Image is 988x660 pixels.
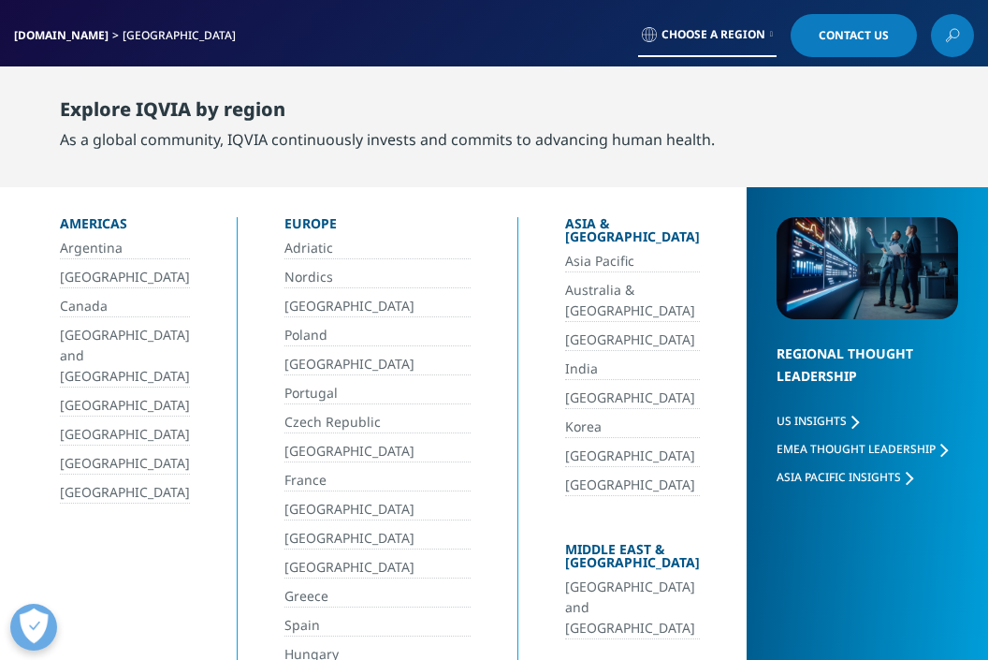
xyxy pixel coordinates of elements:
[284,217,471,238] div: Europe
[284,325,471,346] a: Poland
[777,469,901,485] span: Asia Pacific Insights
[284,615,471,637] a: Spain
[565,359,700,380] a: India
[777,469,913,485] a: Asia Pacific Insights
[565,475,700,496] a: [GEOGRAPHIC_DATA]
[777,343,958,411] div: Regional Thought Leadership
[60,424,190,446] a: [GEOGRAPHIC_DATA]
[60,296,190,317] a: Canada
[661,27,765,42] span: Choose a Region
[60,267,190,288] a: [GEOGRAPHIC_DATA]
[284,383,471,404] a: Portugal
[284,238,471,259] a: Adriatic
[565,217,700,251] div: Asia & [GEOGRAPHIC_DATA]
[60,128,715,151] div: As a global community, IQVIA continuously invests and commits to advancing human health.
[284,470,471,491] a: France
[14,27,109,43] a: [DOMAIN_NAME]
[284,296,471,317] a: [GEOGRAPHIC_DATA]
[10,604,57,651] button: Open Preferences
[123,28,243,43] div: [GEOGRAPHIC_DATA]
[565,251,700,272] a: Asia Pacific
[565,417,700,438] a: Korea
[819,30,889,41] span: Contact Us
[60,482,190,504] a: [GEOGRAPHIC_DATA]
[284,528,471,550] a: [GEOGRAPHIC_DATA]
[284,499,471,521] a: [GEOGRAPHIC_DATA]
[284,412,471,433] a: Czech Republic
[60,238,190,259] a: Argentina
[60,325,190,388] a: [GEOGRAPHIC_DATA] and [GEOGRAPHIC_DATA]
[777,217,958,319] img: 2093_analyzing-data-using-big-screen-display-and-laptop.png
[565,280,700,322] a: Australia & [GEOGRAPHIC_DATA]
[777,413,859,429] a: US Insights
[777,413,847,429] span: US Insights
[284,441,471,462] a: [GEOGRAPHIC_DATA]
[565,577,700,639] a: [GEOGRAPHIC_DATA] and [GEOGRAPHIC_DATA]
[565,388,700,409] a: [GEOGRAPHIC_DATA]
[60,217,190,238] div: Americas
[60,453,190,475] a: [GEOGRAPHIC_DATA]
[60,98,715,128] div: Explore IQVIA by region
[565,330,700,351] a: [GEOGRAPHIC_DATA]
[565,446,700,467] a: [GEOGRAPHIC_DATA]
[284,557,471,579] a: [GEOGRAPHIC_DATA]
[777,441,948,457] a: EMEA Thought Leadership
[284,354,471,375] a: [GEOGRAPHIC_DATA]
[777,441,936,457] span: EMEA Thought Leadership
[791,14,917,57] a: Contact Us
[284,586,471,608] a: Greece
[284,267,471,288] a: Nordics
[565,543,700,577] div: Middle East & [GEOGRAPHIC_DATA]
[60,395,190,417] a: [GEOGRAPHIC_DATA]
